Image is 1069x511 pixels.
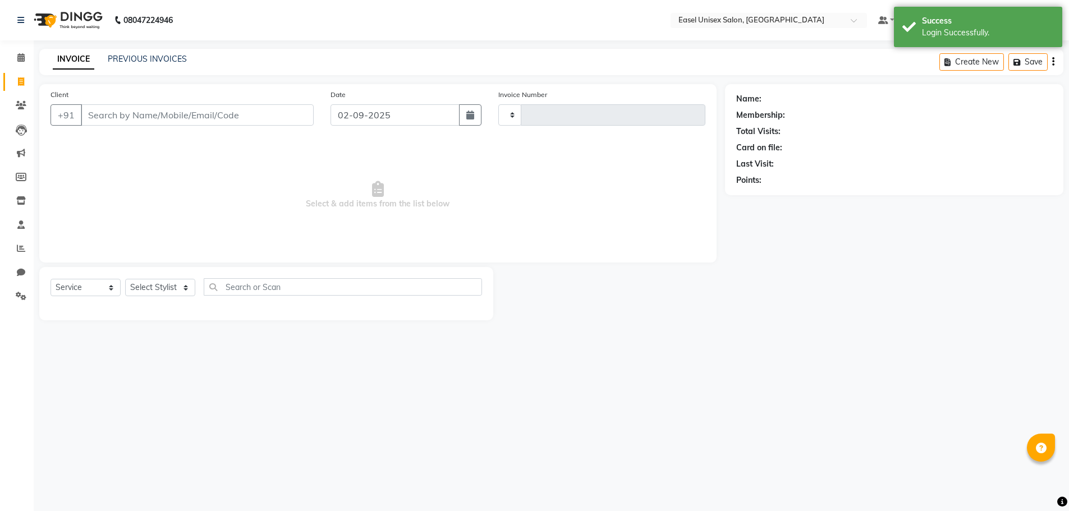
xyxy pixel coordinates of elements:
[204,278,482,296] input: Search or Scan
[736,93,761,105] div: Name:
[498,90,547,100] label: Invoice Number
[331,90,346,100] label: Date
[81,104,314,126] input: Search by Name/Mobile/Email/Code
[51,90,68,100] label: Client
[51,139,705,251] span: Select & add items from the list below
[53,49,94,70] a: INVOICE
[922,27,1054,39] div: Login Successfully.
[736,126,781,137] div: Total Visits:
[29,4,105,36] img: logo
[1008,53,1048,71] button: Save
[736,174,761,186] div: Points:
[51,104,82,126] button: +91
[108,54,187,64] a: PREVIOUS INVOICES
[939,53,1004,71] button: Create New
[736,109,785,121] div: Membership:
[922,15,1054,27] div: Success
[736,158,774,170] div: Last Visit:
[736,142,782,154] div: Card on file:
[123,4,173,36] b: 08047224946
